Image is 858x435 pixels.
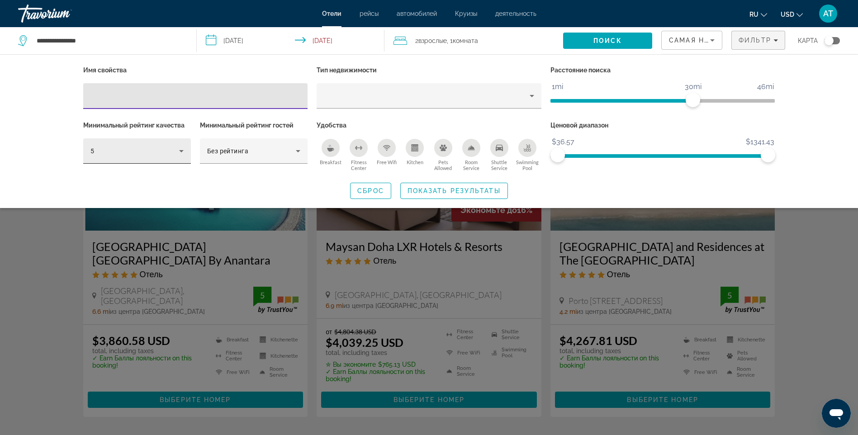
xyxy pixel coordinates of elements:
[345,138,373,171] button: Fitness Center
[453,37,478,44] span: Комната
[495,10,536,17] a: деятельность
[781,11,794,18] span: USD
[744,135,776,149] span: $1341.43
[550,135,576,149] span: $36.57
[816,4,840,23] button: User Menu
[457,159,485,171] span: Room Service
[749,11,758,18] span: ru
[90,147,94,155] span: 5
[83,64,308,76] p: Имя свойства
[207,147,248,155] span: Без рейтинга
[36,34,183,47] input: Search hotel destination
[429,138,457,171] button: Pets Allowed
[781,8,803,21] button: Change currency
[823,9,833,18] span: AT
[360,10,379,17] a: рейсы
[447,34,478,47] span: , 1
[749,8,767,21] button: Change language
[550,154,775,156] ngx-slider: ngx-slider
[669,35,715,46] mat-select: Sort by
[418,37,447,44] span: Взрослые
[457,138,485,171] button: Room Service
[669,37,753,44] span: Самая низкая цена
[317,138,345,171] button: Breakfast
[83,119,191,132] p: Минимальный рейтинг качества
[513,159,541,171] span: Swimming Pool
[429,159,457,171] span: Pets Allowed
[345,159,373,171] span: Fitness Center
[324,90,534,101] mat-select: Property type
[485,138,513,171] button: Shuttle Service
[322,10,341,17] a: Отели
[550,99,775,101] ngx-slider: ngx-slider
[731,31,785,50] button: Filters
[818,37,840,45] button: Toggle map
[798,34,818,47] span: карта
[683,80,703,94] span: 30mi
[197,27,384,54] button: Select check in and out date
[317,64,541,76] p: Тип недвижимости
[401,138,429,171] button: Kitchen
[200,119,308,132] p: Минимальный рейтинг гостей
[761,148,775,162] span: ngx-slider-max
[407,159,423,165] span: Kitchen
[756,80,775,94] span: 46mi
[563,33,652,49] button: Search
[397,10,437,17] a: автомобилей
[384,27,563,54] button: Travelers: 2 adults, 0 children
[593,37,622,44] span: Поиск
[415,34,447,47] span: 2
[686,93,700,107] span: ngx-slider
[739,37,771,44] span: Фильтр
[550,80,564,94] span: 1mi
[550,148,565,162] span: ngx-slider
[18,2,109,25] a: Travorium
[513,138,541,171] button: Swimming Pool
[408,187,501,194] span: Показать результаты
[550,119,775,132] p: Ценовой диапазон
[485,159,513,171] span: Shuttle Service
[400,183,508,199] button: Показать результаты
[317,119,541,132] p: Удобства
[350,183,391,199] button: Сброс
[550,64,775,76] p: Расстояние поиска
[455,10,477,17] a: Круизы
[377,159,397,165] span: Free Wifi
[320,159,341,165] span: Breakfast
[373,138,401,171] button: Free Wifi
[79,64,780,174] div: Hotel Filters
[822,399,851,428] iframe: Кнопка запуска окна обмена сообщениями
[357,187,384,194] span: Сброс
